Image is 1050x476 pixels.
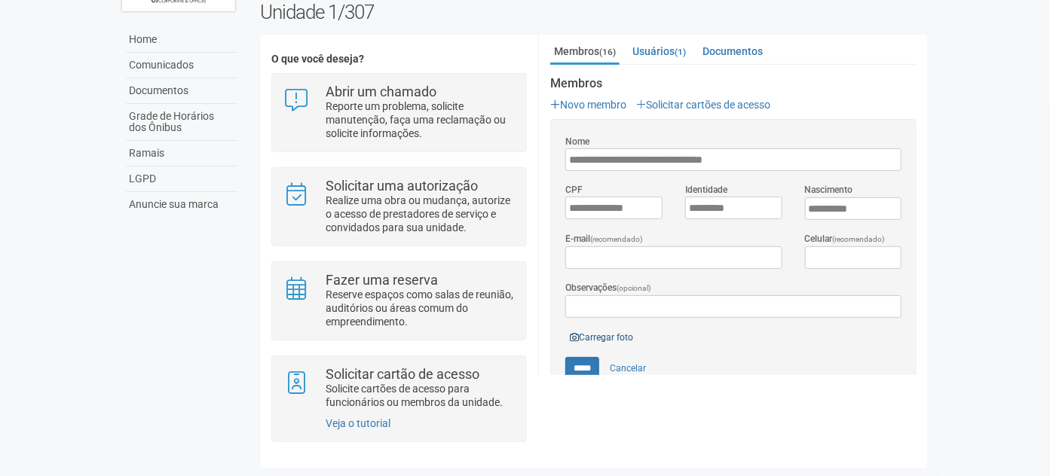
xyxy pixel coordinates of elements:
label: Celular [805,232,886,246]
label: CPF [565,183,583,197]
label: Observações [565,281,651,295]
a: Usuários(1) [629,40,690,63]
a: Carregar foto [565,329,638,346]
small: (1) [675,47,686,57]
a: LGPD [126,166,237,192]
a: Documentos [126,78,237,104]
a: Solicitar cartão de acesso Solicite cartões de acesso para funcionários ou membros da unidade. [283,368,515,409]
strong: Abrir um chamado [326,84,436,99]
strong: Membros [550,77,917,90]
a: Documentos [699,40,767,63]
p: Reporte um problema, solicite manutenção, faça uma reclamação ou solicite informações. [326,99,515,140]
a: Fazer uma reserva Reserve espaços como salas de reunião, auditórios ou áreas comum do empreendime... [283,273,515,328]
strong: Solicitar uma autorização [326,178,478,194]
a: Home [126,27,237,53]
strong: Solicitar cartão de acesso [326,366,479,382]
label: Nome [565,135,589,148]
span: (opcional) [617,284,651,292]
a: Solicitar uma autorização Realize uma obra ou mudança, autorize o acesso de prestadores de serviç... [283,179,515,234]
a: Veja o tutorial [326,417,390,429]
a: Comunicados [126,53,237,78]
p: Reserve espaços como salas de reunião, auditórios ou áreas comum do empreendimento. [326,288,515,328]
a: Solicitar cartões de acesso [636,99,770,111]
p: Solicite cartões de acesso para funcionários ou membros da unidade. [326,382,515,409]
a: Abrir um chamado Reporte um problema, solicite manutenção, faça uma reclamação ou solicite inform... [283,85,515,140]
a: Cancelar [602,357,654,380]
span: (recomendado) [833,235,886,243]
label: Nascimento [805,183,853,197]
a: Ramais [126,141,237,166]
label: E-mail [565,232,643,246]
small: (16) [599,47,616,57]
p: Realize uma obra ou mudança, autorize o acesso de prestadores de serviço e convidados para sua un... [326,194,515,234]
a: Anuncie sua marca [126,192,237,217]
a: Grade de Horários dos Ônibus [126,104,237,141]
span: (recomendado) [590,235,643,243]
a: Membros(16) [550,40,620,65]
label: Identidade [685,183,727,197]
h2: Unidade 1/307 [260,1,929,23]
a: Novo membro [550,99,626,111]
h4: O que você deseja? [271,53,527,65]
strong: Fazer uma reserva [326,272,438,288]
